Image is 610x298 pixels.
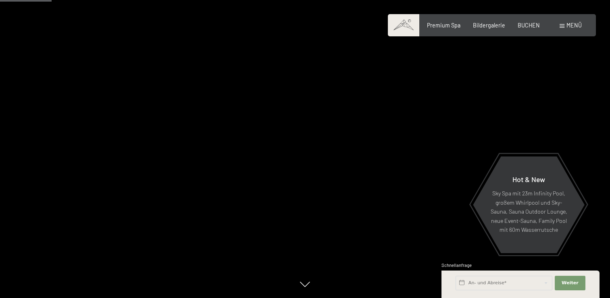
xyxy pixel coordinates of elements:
a: Premium Spa [427,22,460,29]
span: Schnellanfrage [441,262,472,268]
a: Bildergalerie [473,22,505,29]
span: Weiter [562,280,579,286]
p: Sky Spa mit 23m Infinity Pool, großem Whirlpool und Sky-Sauna, Sauna Outdoor Lounge, neue Event-S... [490,189,567,235]
button: Weiter [555,276,585,290]
span: Menü [566,22,582,29]
span: Hot & New [512,175,545,184]
a: BUCHEN [518,22,540,29]
a: Hot & New Sky Spa mit 23m Infinity Pool, großem Whirlpool und Sky-Sauna, Sauna Outdoor Lounge, ne... [473,156,585,254]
